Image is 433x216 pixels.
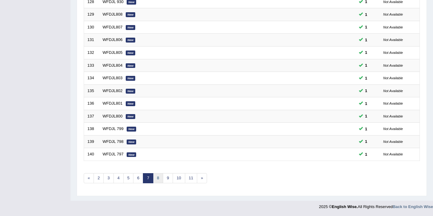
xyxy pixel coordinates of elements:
em: New [126,76,136,81]
td: 130 [84,21,99,34]
td: 129 [84,8,99,21]
a: 7 [143,173,153,183]
a: WFDJL 798 [103,139,124,144]
span: You can still take this question [363,126,370,132]
a: 6 [133,173,143,183]
small: Not Available [383,152,403,156]
span: You can still take this question [363,49,370,56]
a: WFDJL805 [103,50,123,55]
em: New [126,101,136,106]
span: You can still take this question [363,113,370,119]
em: New [126,63,136,68]
a: WFDJL806 [103,37,123,42]
a: WFDJL803 [103,76,123,80]
td: 131 [84,34,99,47]
em: New [127,152,136,157]
a: Back to English Wise [393,204,433,209]
span: You can still take this question [363,100,370,107]
small: Not Available [383,114,403,118]
a: 4 [113,173,124,183]
a: WFDJL 799 [103,126,124,131]
td: 140 [84,148,99,161]
span: You can still take this question [363,62,370,69]
small: Not Available [383,13,403,16]
span: You can still take this question [363,75,370,81]
td: 133 [84,59,99,72]
em: New [126,12,136,17]
span: You can still take this question [363,24,370,30]
a: WFDJL800 [103,114,123,118]
small: Not Available [383,25,403,29]
em: New [126,25,136,30]
small: Not Available [383,127,403,131]
em: New [126,89,136,94]
a: WFDJL807 [103,25,123,29]
td: 138 [84,123,99,136]
a: » [197,173,207,183]
strong: English Wise. [332,204,358,209]
a: WFDJL808 [103,12,123,17]
small: Not Available [383,76,403,80]
a: « [84,173,94,183]
small: Not Available [383,89,403,93]
a: WFDJL802 [103,88,123,93]
small: Not Available [383,51,403,54]
em: New [127,127,136,132]
a: 10 [173,173,185,183]
small: Not Available [383,140,403,143]
span: You can still take this question [363,88,370,94]
div: 2025 © All Rights Reserved [319,201,433,210]
td: 134 [84,72,99,85]
a: 8 [153,173,163,183]
td: 136 [84,97,99,110]
span: You can still take this question [363,37,370,43]
em: New [126,38,136,43]
small: Not Available [383,38,403,42]
a: 3 [103,173,113,183]
em: New [126,114,136,119]
span: You can still take this question [363,151,370,158]
span: You can still take this question [363,11,370,18]
a: WFDJL801 [103,101,123,106]
a: WFDJL 797 [103,152,124,156]
small: Not Available [383,64,403,67]
span: You can still take this question [363,138,370,145]
td: 137 [84,110,99,123]
a: 11 [185,173,197,183]
a: WFDJL804 [103,63,123,68]
td: 135 [84,84,99,97]
a: 5 [123,173,133,183]
a: 9 [163,173,173,183]
a: 2 [94,173,104,183]
td: 139 [84,135,99,148]
em: New [127,140,136,144]
td: 132 [84,46,99,59]
em: New [126,50,136,55]
small: Not Available [383,102,403,105]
